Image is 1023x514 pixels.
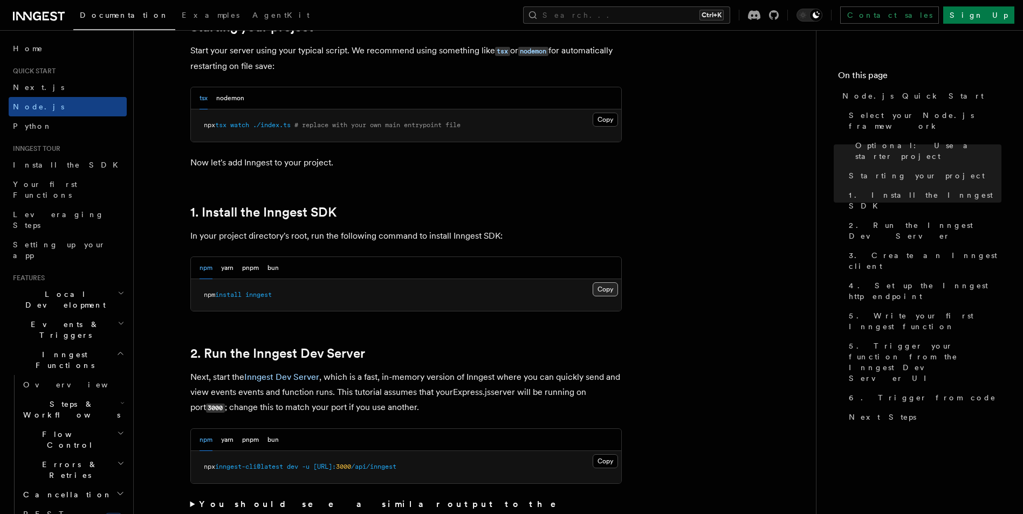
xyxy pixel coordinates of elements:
span: # replace with your own main entrypoint file [294,121,461,129]
p: Now let's add Inngest to your project. [190,155,622,170]
span: tsx [215,121,226,129]
a: Next.js [9,78,127,97]
a: Leveraging Steps [9,205,127,235]
a: 5. Trigger your function from the Inngest Dev Server UI [845,336,1001,388]
button: npm [200,429,212,451]
a: Inngest Dev Server [244,372,319,382]
button: Errors & Retries [19,455,127,485]
span: Next.js [13,83,64,92]
span: /api/inngest [351,463,396,470]
a: 1. Install the Inngest SDK [845,185,1001,216]
a: 6. Trigger from code [845,388,1001,407]
button: Local Development [9,284,127,315]
a: Optional: Use a starter project [851,136,1001,166]
span: inngest-cli@latest [215,463,283,470]
span: 5. Trigger your function from the Inngest Dev Server UI [849,341,1001,384]
kbd: Ctrl+K [699,10,724,20]
span: watch [230,121,249,129]
button: tsx [200,87,208,109]
button: Copy [593,113,618,127]
button: Search...Ctrl+K [523,6,730,24]
p: In your project directory's root, run the following command to install Inngest SDK: [190,228,622,244]
span: Select your Node.js framework [849,110,1001,131]
a: Node.js [9,97,127,116]
span: Node.js Quick Start [842,91,984,101]
a: Overview [19,375,127,394]
span: Steps & Workflows [19,399,120,420]
span: 3000 [336,463,351,470]
span: npx [204,463,215,470]
span: 1. Install the Inngest SDK [849,190,1001,211]
button: bun [267,429,279,451]
a: Starting your project [845,166,1001,185]
span: AgentKit [252,11,310,19]
span: -u [302,463,310,470]
span: [URL]: [313,463,336,470]
a: AgentKit [246,3,316,29]
span: 4. Set up the Inngest http endpoint [849,280,1001,302]
span: Cancellation [19,489,112,500]
span: Overview [23,380,134,389]
span: Documentation [80,11,169,19]
a: Next Steps [845,407,1001,427]
button: pnpm [242,429,259,451]
span: 6. Trigger from code [849,392,996,403]
code: tsx [495,47,510,56]
p: Next, start the , which is a fast, in-memory version of Inngest where you can quickly send and vi... [190,370,622,415]
a: 1. Install the Inngest SDK [190,205,337,220]
span: Inngest tour [9,144,60,153]
a: Sign Up [943,6,1014,24]
span: Quick start [9,67,56,75]
span: Your first Functions [13,180,77,199]
button: Events & Triggers [9,315,127,345]
span: Next Steps [849,412,916,422]
a: Contact sales [840,6,939,24]
span: Install the SDK [13,161,125,169]
span: Features [9,274,45,282]
a: Install the SDK [9,155,127,175]
span: Errors & Retries [19,459,117,481]
button: npm [200,257,212,279]
span: dev [287,463,298,470]
span: Local Development [9,289,118,310]
a: Your first Functions [9,175,127,205]
a: 2. Run the Inngest Dev Server [845,216,1001,246]
button: Inngest Functions [9,345,127,375]
span: inngest [245,291,272,298]
span: 2. Run the Inngest Dev Server [849,220,1001,241]
a: 4. Set up the Inngest http endpoint [845,276,1001,306]
span: Flow Control [19,429,117,450]
button: Copy [593,454,618,468]
span: Examples [182,11,239,19]
button: Steps & Workflows [19,394,127,425]
a: Node.js Quick Start [838,86,1001,106]
button: Cancellation [19,485,127,504]
button: nodemon [216,87,244,109]
span: Home [13,43,43,54]
span: Setting up your app [13,240,106,260]
a: Select your Node.js framework [845,106,1001,136]
code: nodemon [518,47,548,56]
button: pnpm [242,257,259,279]
span: Inngest Functions [9,349,116,371]
span: ./index.ts [253,121,291,129]
button: Toggle dark mode [797,9,822,22]
button: bun [267,257,279,279]
a: Home [9,39,127,58]
a: tsx [495,45,510,55]
span: npx [204,121,215,129]
span: install [215,291,242,298]
a: 5. Write your first Inngest function [845,306,1001,336]
a: Setting up your app [9,235,127,265]
span: 3. Create an Inngest client [849,250,1001,272]
a: Documentation [73,3,175,30]
button: yarn [221,257,234,279]
span: Events & Triggers [9,319,118,341]
code: 3000 [206,404,225,413]
span: Node.js [13,102,64,111]
span: Optional: Use a starter project [855,140,1001,162]
span: npm [204,291,215,298]
button: yarn [221,429,234,451]
button: Copy [593,282,618,296]
a: 2. Run the Inngest Dev Server [190,346,365,361]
